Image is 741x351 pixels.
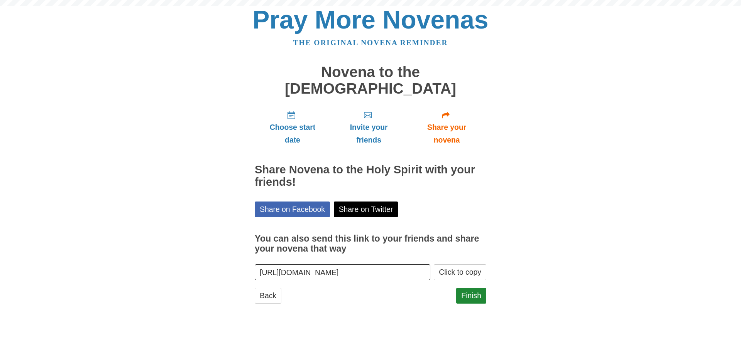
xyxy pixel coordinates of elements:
[338,121,399,146] span: Invite your friends
[255,288,281,304] a: Back
[456,288,486,304] a: Finish
[262,121,323,146] span: Choose start date
[255,202,330,217] a: Share on Facebook
[334,202,398,217] a: Share on Twitter
[253,5,489,34] a: Pray More Novenas
[330,104,407,150] a: Invite your friends
[255,164,486,188] h2: Share Novena to the Holy Spirit with your friends!
[434,264,486,280] button: Click to copy
[407,104,486,150] a: Share your novena
[255,234,486,254] h3: You can also send this link to your friends and share your novena that way
[415,121,479,146] span: Share your novena
[255,104,330,150] a: Choose start date
[293,39,448,47] a: The original novena reminder
[255,64,486,97] h1: Novena to the [DEMOGRAPHIC_DATA]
